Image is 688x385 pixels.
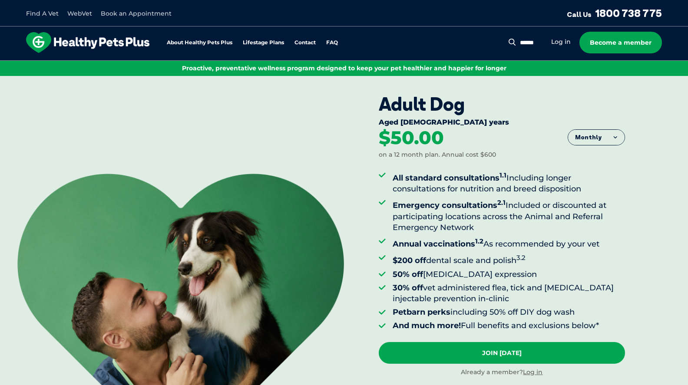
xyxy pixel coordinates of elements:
sup: 1.1 [499,171,506,179]
div: on a 12 month plan. Annual cost $600 [379,151,496,159]
li: Including longer consultations for nutrition and breed disposition [393,170,625,194]
a: Call Us1800 738 775 [567,7,662,20]
strong: Emergency consultations [393,201,506,210]
sup: 2.1 [497,198,506,207]
span: Proactive, preventative wellness program designed to keep your pet healthier and happier for longer [182,64,506,72]
a: WebVet [67,10,92,17]
span: Call Us [567,10,592,19]
sup: 1.2 [475,237,483,245]
strong: 30% off [393,283,423,293]
strong: Annual vaccinations [393,239,483,249]
a: Join [DATE] [379,342,625,364]
a: Contact [294,40,316,46]
li: As recommended by your vet [393,236,625,250]
strong: 50% off [393,270,423,279]
li: Included or discounted at participating locations across the Animal and Referral Emergency Network [393,197,625,233]
a: Log in [523,368,542,376]
div: Adult Dog [379,93,625,115]
li: Full benefits and exclusions below* [393,320,625,331]
div: Already a member? [379,368,625,377]
strong: Petbarn perks [393,307,450,317]
button: Monthly [568,130,625,145]
li: dental scale and polish [393,252,625,266]
a: Log in [551,38,571,46]
li: including 50% off DIY dog wash [393,307,625,318]
li: [MEDICAL_DATA] expression [393,269,625,280]
div: Aged [DEMOGRAPHIC_DATA] years [379,118,625,128]
button: Search [507,38,518,46]
div: $50.00 [379,128,444,148]
strong: All standard consultations [393,173,506,183]
a: FAQ [326,40,338,46]
a: Become a member [579,32,662,53]
a: Lifestage Plans [243,40,284,46]
strong: And much more! [393,321,461,330]
a: Find A Vet [26,10,59,17]
a: Book an Appointment [101,10,172,17]
img: hpp-logo [26,32,149,53]
sup: 3.2 [516,253,526,262]
strong: $200 off [393,256,426,265]
a: About Healthy Pets Plus [167,40,232,46]
li: vet administered flea, tick and [MEDICAL_DATA] injectable prevention in-clinic [393,283,625,304]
